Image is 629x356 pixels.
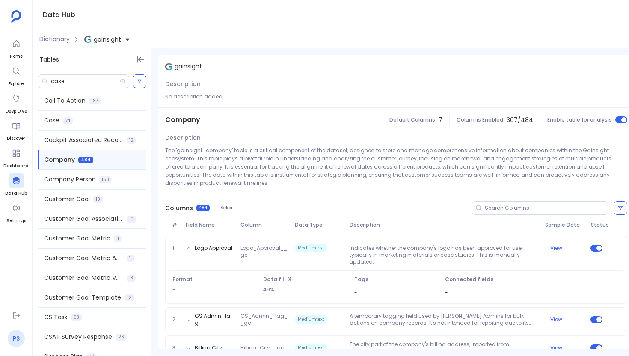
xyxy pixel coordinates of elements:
a: Dashboard [3,145,29,169]
span: Cockpit Associated Records [44,136,123,145]
span: Call To Action [44,96,86,105]
span: Deep Dive [6,108,27,115]
a: Discover [7,118,25,142]
span: 12 [125,294,134,301]
input: Search Tables/Columns [51,78,120,85]
button: Select [215,202,240,214]
span: Format [172,276,256,283]
span: gainsight [94,35,121,44]
button: View [550,316,562,323]
span: # [169,222,182,228]
span: 74 [63,117,73,124]
span: Sample Data [542,222,587,228]
span: Mediumtext [295,344,327,352]
span: Billing_City__gc [237,344,291,351]
p: Indicates whether the company's logo has been approved for use, typically in marketing materials ... [346,245,542,265]
span: Dictionary [39,35,70,44]
button: View [550,245,562,252]
span: Case [44,116,59,125]
span: Company [165,115,200,125]
span: Tags [354,276,438,283]
span: Customer Goal Metric Values [44,273,123,282]
span: GS_Admin_Flag__gc [237,313,291,326]
span: 12 [127,137,136,144]
span: Explore [9,80,24,87]
span: 7 [439,116,442,125]
span: - [354,289,357,296]
span: Enable table for analysis [547,116,612,123]
span: Data Type [291,222,346,228]
span: Logo_Approval__gc [237,245,291,265]
span: Column [237,222,292,228]
span: 10 [127,216,136,222]
a: Settings [6,200,26,224]
span: Customer Goal Association [44,214,123,223]
p: - [172,286,256,293]
span: Status [587,222,606,228]
span: 2. [169,316,183,323]
a: PS [8,330,25,347]
span: 3. [169,344,183,351]
span: 307 / 484 [507,116,533,125]
span: Data fill % [263,276,347,283]
span: CSAT Survey Response [44,332,112,341]
a: Deep Dive [6,91,27,115]
span: Dashboard [3,163,29,169]
a: Explore [9,63,24,87]
p: The 'gainsight_company' table is a critical component of the dataset, designed to store and manag... [165,146,627,187]
span: Columns Enabled [457,116,503,123]
span: gainsight [175,62,202,71]
span: Mediumtext [295,244,327,252]
span: Connected fields [445,276,620,283]
span: Company Person [44,175,96,184]
button: Logo Approval [195,245,232,252]
button: Hide Tables [134,53,146,65]
span: Settings [6,217,26,224]
button: Billing City [195,344,222,351]
a: Data Hub [5,173,27,197]
span: Mediumtext [295,315,327,324]
span: Customer Goal [44,195,90,204]
span: CS Task [44,313,68,322]
span: Customer Goal Metric [44,234,110,243]
span: Description [165,80,201,89]
span: - [445,289,448,296]
span: Customer Goal Metric Actual Values [44,254,123,263]
span: 18 [93,196,103,203]
span: Description [346,222,542,228]
input: Search Columns [485,205,608,211]
span: 26 [116,334,127,341]
span: Field Name [182,222,237,228]
span: 63 [71,314,82,321]
span: 484 [196,205,210,211]
span: 13 [127,275,136,282]
button: gainsight [83,33,132,46]
span: Company [44,155,75,164]
img: petavue logo [11,10,21,23]
span: 11 [127,255,134,262]
span: Discover [7,135,25,142]
span: Customer Goal Template [44,293,121,302]
h1: Data Hub [43,9,75,21]
span: Description [165,133,201,142]
span: 11 [114,235,122,242]
span: Columns [165,204,193,213]
p: The city part of the company's billing address, imported from Salesforce CRM via connectors. [346,341,542,355]
button: View [550,344,562,351]
span: 1. [169,245,183,265]
p: A temporary tagging field used by [PERSON_NAME] Admins for bulk actions on company records. It's ... [346,313,542,326]
a: Home [9,36,24,60]
div: Tables [33,48,151,71]
span: Data Hub [5,190,27,197]
span: 484 [78,157,93,163]
button: GS Admin Flag [195,313,234,326]
span: 158 [99,176,112,183]
span: Default Columns [389,116,435,123]
img: gainsight.svg [165,63,172,70]
span: 187 [89,98,101,104]
p: 49% [263,286,347,293]
span: Home [9,53,24,60]
p: No description added. [165,92,627,101]
img: gainsight.svg [84,36,91,43]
